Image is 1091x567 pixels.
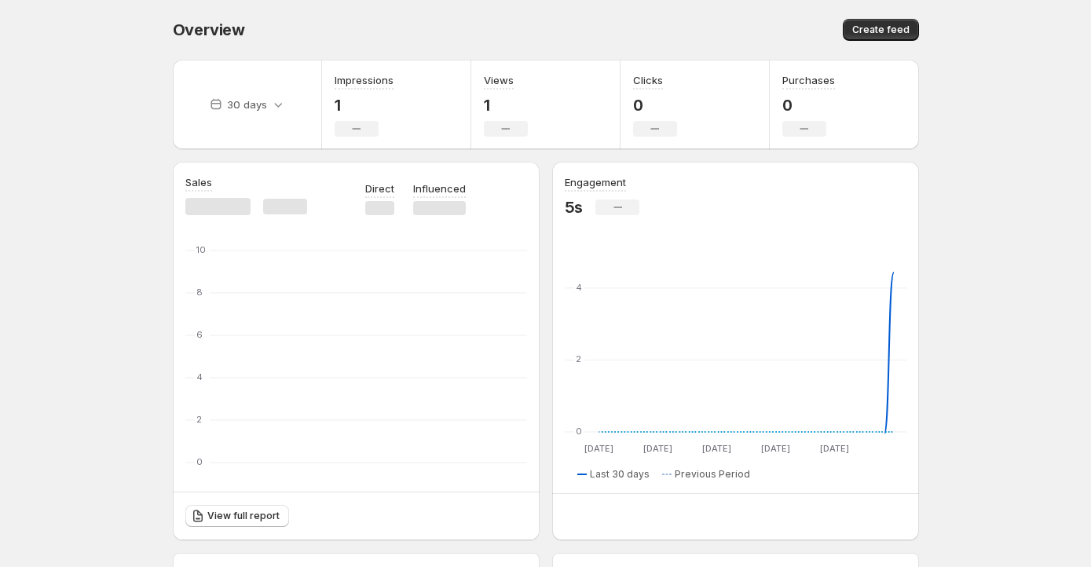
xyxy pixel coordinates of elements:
p: 5s [565,198,584,217]
span: Create feed [852,24,910,36]
text: 4 [196,371,203,382]
p: 1 [335,96,394,115]
p: 30 days [227,97,267,112]
text: [DATE] [702,443,731,454]
text: 10 [196,244,206,255]
text: 0 [576,426,582,437]
h3: Sales [185,174,212,190]
h3: Impressions [335,72,394,88]
p: 1 [484,96,528,115]
text: 6 [196,329,203,340]
span: Previous Period [675,468,750,481]
text: 2 [196,414,202,425]
span: Overview [173,20,245,39]
h3: Engagement [565,174,626,190]
text: [DATE] [761,443,790,454]
h3: Views [484,72,514,88]
text: 2 [576,353,581,364]
text: 8 [196,287,203,298]
text: [DATE] [584,443,613,454]
text: 0 [196,456,203,467]
text: [DATE] [643,443,672,454]
button: Create feed [843,19,919,41]
h3: Purchases [782,72,835,88]
a: View full report [185,505,289,527]
p: 0 [633,96,677,115]
text: 4 [576,282,582,293]
span: View full report [207,510,280,522]
p: 0 [782,96,835,115]
text: [DATE] [820,443,849,454]
span: Last 30 days [590,468,650,481]
h3: Clicks [633,72,663,88]
p: Influenced [413,181,466,196]
p: Direct [365,181,394,196]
